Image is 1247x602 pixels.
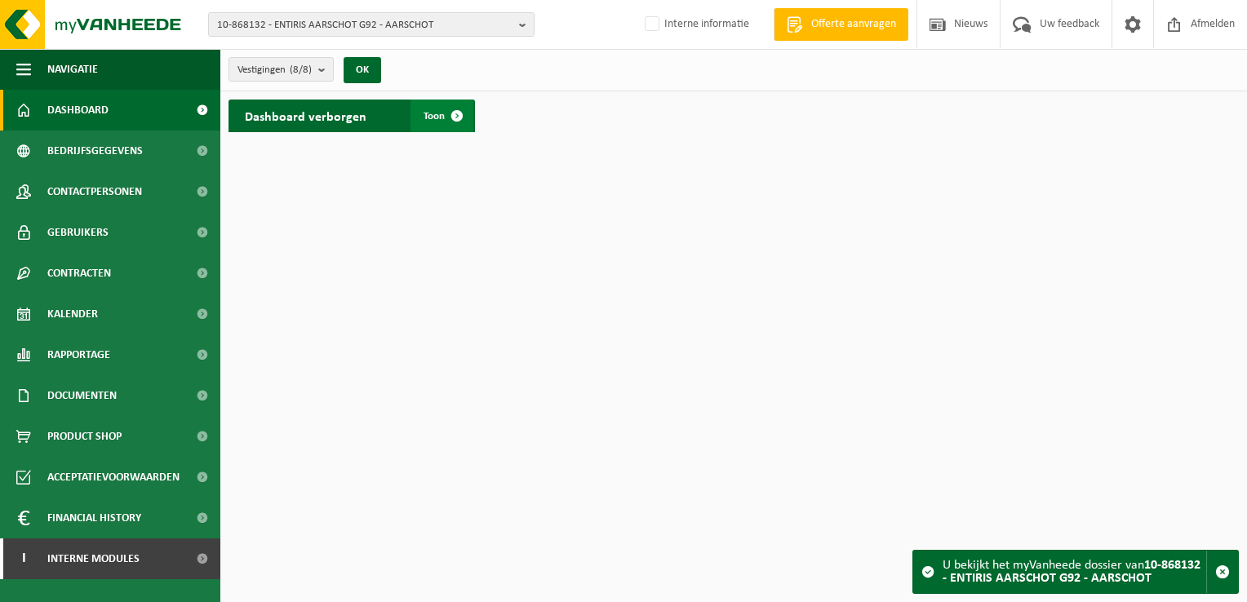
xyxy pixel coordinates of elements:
h2: Dashboard verborgen [229,100,383,131]
label: Interne informatie [641,12,749,37]
span: Contracten [47,253,111,294]
span: I [16,538,31,579]
span: Offerte aanvragen [807,16,900,33]
span: Documenten [47,375,117,416]
span: 10-868132 - ENTIRIS AARSCHOT G92 - AARSCHOT [217,13,513,38]
span: Vestigingen [237,58,312,82]
button: OK [344,57,381,83]
button: Vestigingen(8/8) [229,57,334,82]
span: Acceptatievoorwaarden [47,457,180,498]
span: Kalender [47,294,98,334]
count: (8/8) [290,64,312,75]
button: 10-868132 - ENTIRIS AARSCHOT G92 - AARSCHOT [208,12,535,37]
span: Gebruikers [47,212,109,253]
span: Product Shop [47,416,122,457]
span: Rapportage [47,334,110,375]
span: Bedrijfsgegevens [47,131,143,171]
span: Interne modules [47,538,140,579]
span: Dashboard [47,90,109,131]
span: Toon [424,111,445,122]
span: Contactpersonen [47,171,142,212]
span: Financial History [47,498,141,538]
span: Navigatie [47,49,98,90]
a: Toon [410,100,473,132]
div: U bekijkt het myVanheede dossier van [943,551,1206,593]
strong: 10-868132 - ENTIRIS AARSCHOT G92 - AARSCHOT [943,559,1200,585]
a: Offerte aanvragen [774,8,908,41]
